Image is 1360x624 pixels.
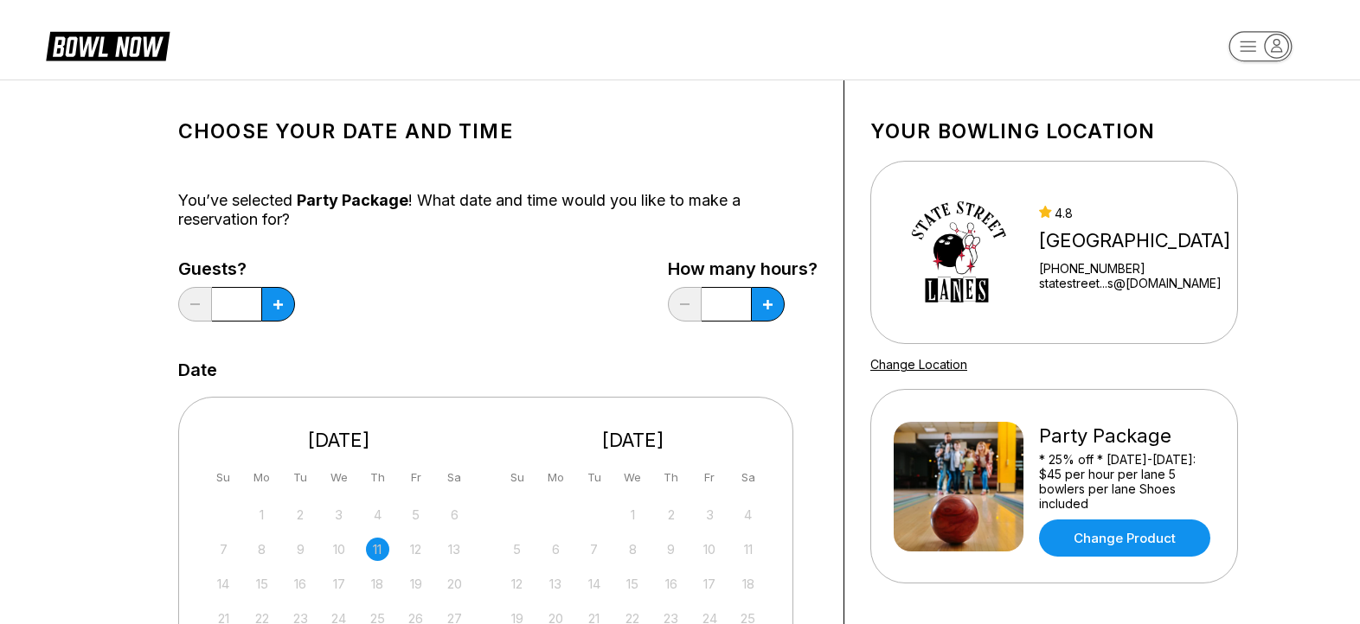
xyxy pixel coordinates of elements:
div: Not available Sunday, October 12th, 2025 [505,572,529,595]
a: Change Product [1039,519,1210,557]
div: [GEOGRAPHIC_DATA] [1039,229,1230,252]
div: [DATE] [499,429,767,452]
a: Change Location [870,357,967,372]
div: Not available Tuesday, September 16th, 2025 [289,572,312,595]
div: Not available Thursday, September 11th, 2025 [366,538,389,561]
div: Sa [736,466,760,489]
div: Not available Tuesday, September 9th, 2025 [289,538,312,561]
div: Not available Friday, September 19th, 2025 [404,572,427,595]
div: Th [659,466,683,489]
div: Not available Monday, October 6th, 2025 [544,538,568,561]
div: Not available Monday, September 15th, 2025 [250,572,273,595]
div: Not available Wednesday, September 3rd, 2025 [327,503,350,526]
div: Not available Tuesday, September 2nd, 2025 [289,503,312,526]
div: Not available Friday, October 3rd, 2025 [698,503,722,526]
label: Guests? [178,259,295,278]
div: Not available Friday, September 5th, 2025 [404,503,427,526]
div: Not available Friday, October 17th, 2025 [698,572,722,595]
div: Not available Tuesday, October 14th, 2025 [582,572,606,595]
div: Not available Saturday, September 20th, 2025 [443,572,466,595]
img: State Street Lanes [894,188,1023,317]
div: Not available Wednesday, October 15th, 2025 [621,572,645,595]
div: Not available Saturday, September 6th, 2025 [443,503,466,526]
div: Mo [544,466,568,489]
div: [DATE] [205,429,473,452]
div: Not available Thursday, October 2nd, 2025 [659,503,683,526]
div: Not available Wednesday, October 8th, 2025 [621,538,645,561]
div: Party Package [1039,424,1215,448]
div: Su [505,466,529,489]
div: 4.8 [1039,206,1230,220]
span: Party Package [297,191,408,209]
div: Not available Thursday, October 9th, 2025 [659,538,683,561]
a: statestreet...s@[DOMAIN_NAME] [1039,276,1230,290]
div: Tu [582,466,606,489]
div: [PHONE_NUMBER] [1039,261,1230,276]
h1: Choose your Date and time [178,119,818,143]
div: Not available Saturday, September 13th, 2025 [443,538,466,561]
div: We [327,466,350,489]
div: Mo [250,466,273,489]
div: Not available Sunday, September 14th, 2025 [212,572,235,595]
div: Th [366,466,389,489]
div: Not available Friday, September 12th, 2025 [404,538,427,561]
div: Not available Sunday, October 5th, 2025 [505,538,529,561]
div: You’ve selected ! What date and time would you like to make a reservation for? [178,191,818,229]
label: How many hours? [668,259,818,278]
div: Sa [443,466,466,489]
div: Not available Wednesday, September 10th, 2025 [327,538,350,561]
div: Not available Thursday, October 16th, 2025 [659,572,683,595]
div: Not available Monday, October 13th, 2025 [544,572,568,595]
div: Fr [698,466,722,489]
div: Not available Monday, September 8th, 2025 [250,538,273,561]
div: Not available Wednesday, September 17th, 2025 [327,572,350,595]
div: Not available Saturday, October 4th, 2025 [736,503,760,526]
div: Not available Saturday, October 11th, 2025 [736,538,760,561]
div: Not available Tuesday, October 7th, 2025 [582,538,606,561]
div: Not available Friday, October 10th, 2025 [698,538,722,561]
div: Not available Monday, September 1st, 2025 [250,503,273,526]
h1: Your bowling location [870,119,1238,143]
div: Fr [404,466,427,489]
div: Not available Sunday, September 7th, 2025 [212,538,235,561]
div: Not available Thursday, September 4th, 2025 [366,503,389,526]
div: Su [212,466,235,489]
div: * 25% off * [DATE]-[DATE]: $45 per hour per lane 5 bowlers per lane Shoes included [1039,452,1215,511]
div: Tu [289,466,312,489]
div: Not available Saturday, October 18th, 2025 [736,572,760,595]
div: We [621,466,645,489]
label: Date [178,360,217,379]
img: Party Package [894,422,1023,551]
div: Not available Thursday, September 18th, 2025 [366,572,389,595]
div: Not available Wednesday, October 1st, 2025 [621,503,645,526]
